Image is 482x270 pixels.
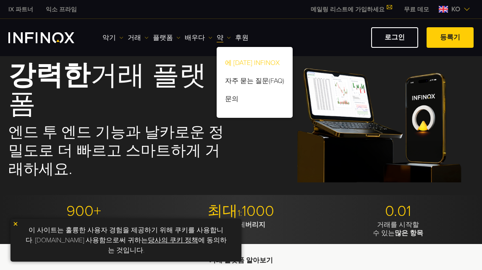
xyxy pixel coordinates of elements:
[323,221,474,237] p: 거래를 시작할 수 있는
[8,202,159,221] p: 900+
[304,6,398,13] a: 메일링 리스트에 가입하세요
[235,33,249,43] a: 후원
[323,202,474,221] p: 0.01
[8,123,232,179] h2: 엔드 투 엔드 기능과 날카로운 정밀도로 더 빠르고 스마트하게 거래하세요.
[217,33,223,43] font: 약
[238,208,242,218] span: 1:
[8,221,159,237] p: 거래 할 수 있는 상품
[427,27,474,48] a: 등록기
[448,4,464,14] span: KO
[217,55,293,73] a: 에 [DATE] INFINOX
[128,33,141,43] font: 거래
[217,33,231,43] a: 약
[395,229,423,237] strong: 많은 항목
[102,33,123,43] a: 악기
[2,5,39,14] a: 인피녹스
[245,221,265,229] strong: 버리지
[398,5,435,14] a: 인피녹스 메뉴
[153,33,173,43] font: 플랫폼
[153,33,181,43] a: 플랫폼
[165,202,316,221] p: 최대 1000
[8,62,232,119] h1: 거래 플랫폼
[102,33,116,43] font: 악기
[440,33,460,42] font: 등록기
[8,32,94,43] a: INFINOX 로고
[13,221,18,227] img: 노란색 닫기 아이콘
[148,236,198,244] a: 당사의 쿠키 정책
[8,59,90,92] strong: 강력한
[26,226,227,254] font: 이 사이트는 훌륭한 사용자 경험을 제공하기 위해 쿠키를 사용합니다. [DOMAIN_NAME] 사용함으로써 귀하는 에 동의하는 것입니다.
[128,33,149,43] a: 거래
[311,6,385,13] font: 메일링 리스트에 가입하세요
[217,91,293,109] a: 문의
[39,5,83,14] a: 인피녹스
[185,33,205,43] font: 배우다
[185,33,212,43] a: 배우다
[217,73,293,91] a: 자주 묻는 질문(FAQ)
[371,27,418,48] a: 로그인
